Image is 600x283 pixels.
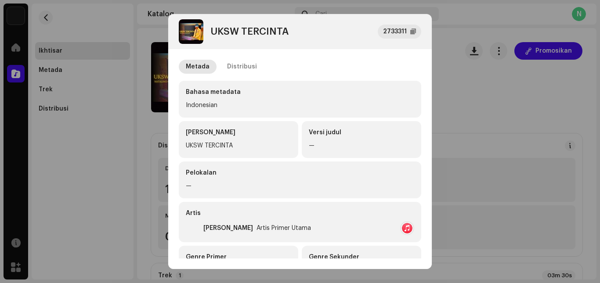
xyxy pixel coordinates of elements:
div: Bahasa metadata [186,88,414,97]
div: Artis [186,209,414,218]
div: Artis Primer Utama [257,225,311,232]
div: Distribusi [227,60,257,74]
img: 98c6b1ae-c5b7-482e-b3fe-e98c430811ad [179,19,203,44]
div: UKSW TERCINTA [186,140,291,151]
div: Metada [186,60,210,74]
div: UKSW TERCINTA [210,26,289,37]
div: Genre Sekunder [309,253,414,262]
img: 085ee5bd-5444-4fcc-b807-ecf604926c74 [186,221,200,235]
div: 2733311 [383,26,407,37]
div: [PERSON_NAME] [186,128,291,137]
div: Genre Primer [186,253,291,262]
div: [PERSON_NAME] [203,225,253,232]
div: Pelokalan [186,168,414,177]
div: Indonesian [186,100,414,111]
div: Versi judul [309,128,414,137]
div: — [309,140,414,151]
div: — [186,181,414,191]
